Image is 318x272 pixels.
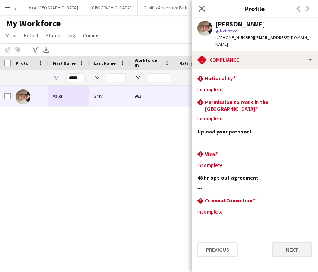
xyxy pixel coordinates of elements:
[6,32,16,39] span: View
[94,75,100,81] button: Open Filter Menu
[53,60,76,66] span: First Name
[130,86,175,106] div: 963
[215,35,254,40] span: t. [PHONE_NUMBER]
[197,184,312,191] div: ---
[272,242,312,257] button: Next
[135,75,141,81] button: Open Filter Menu
[3,31,19,40] a: View
[215,21,265,28] div: [PERSON_NAME]
[107,73,126,82] input: Last Name Filter Input
[138,0,193,15] button: Conifox Adventure Park
[220,28,238,34] span: Not rated
[24,32,38,39] span: Export
[197,115,312,122] div: Incomplete
[197,242,238,257] button: Previous
[205,197,255,204] h3: Criminal Conviction
[197,174,258,181] h3: 48 hr opt-out agreement
[66,73,85,82] input: First Name Filter Input
[23,0,84,15] button: V+A [GEOGRAPHIC_DATA]
[48,86,89,106] div: Valor
[6,18,61,29] span: My Workforce
[148,73,170,82] input: Workforce ID Filter Input
[179,60,193,66] span: Rating
[197,208,312,215] div: Incomplete
[192,51,318,69] div: Compliance
[53,75,60,81] button: Open Filter Menu
[192,4,318,13] h3: Profile
[68,32,76,39] span: Tag
[16,89,30,104] img: Valor Grey
[80,31,103,40] a: Comms
[205,99,306,112] h3: Permission to Work in the [GEOGRAPHIC_DATA]
[16,60,28,66] span: Photo
[205,151,218,157] h3: Visa
[21,31,41,40] a: Export
[197,86,312,93] div: Incomplete
[43,31,63,40] a: Status
[197,162,312,168] div: Incomplete
[197,138,312,145] div: ---
[65,31,78,40] a: Tag
[205,75,235,82] h3: Nationality
[215,35,309,47] span: | [EMAIL_ADDRESS][DOMAIN_NAME]
[46,32,60,39] span: Status
[31,45,40,54] app-action-btn: Advanced filters
[42,45,51,54] app-action-btn: Export XLSX
[135,57,161,69] span: Workforce ID
[89,86,130,106] div: Grey
[83,32,100,39] span: Comms
[197,128,252,135] h3: Upload your passport
[94,60,116,66] span: Last Name
[84,0,138,15] button: [GEOGRAPHIC_DATA]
